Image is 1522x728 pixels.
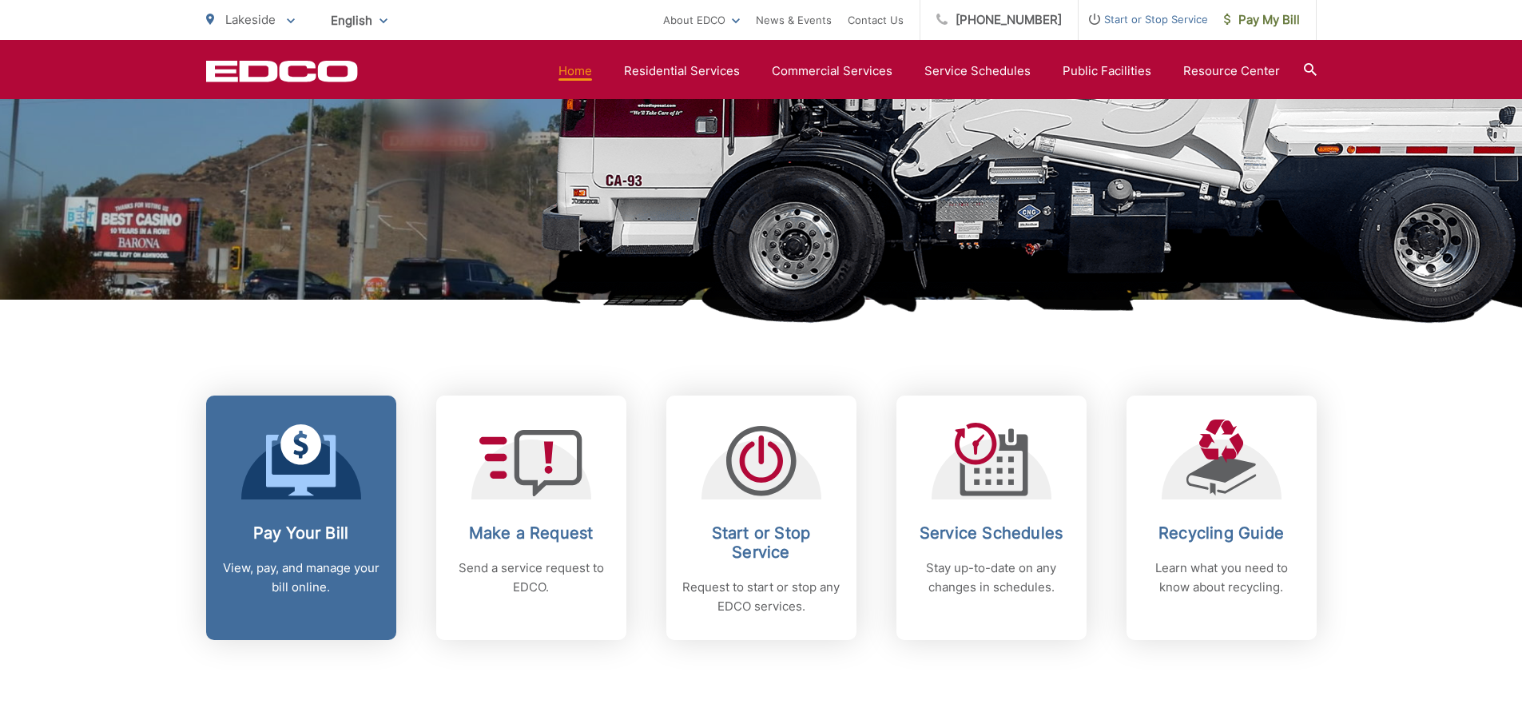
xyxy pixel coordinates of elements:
[912,523,1071,543] h2: Service Schedules
[896,396,1087,640] a: Service Schedules Stay up-to-date on any changes in schedules.
[222,559,380,597] p: View, pay, and manage your bill online.
[1127,396,1317,640] a: Recycling Guide Learn what you need to know about recycling.
[624,62,740,81] a: Residential Services
[756,10,832,30] a: News & Events
[222,523,380,543] h2: Pay Your Bill
[452,523,610,543] h2: Make a Request
[319,6,399,34] span: English
[663,10,740,30] a: About EDCO
[436,396,626,640] a: Make a Request Send a service request to EDCO.
[452,559,610,597] p: Send a service request to EDCO.
[848,10,904,30] a: Contact Us
[206,60,358,82] a: EDCD logo. Return to the homepage.
[682,523,840,562] h2: Start or Stop Service
[1063,62,1151,81] a: Public Facilities
[912,559,1071,597] p: Stay up-to-date on any changes in schedules.
[924,62,1031,81] a: Service Schedules
[558,62,592,81] a: Home
[225,12,276,27] span: Lakeside
[206,396,396,640] a: Pay Your Bill View, pay, and manage your bill online.
[1224,10,1300,30] span: Pay My Bill
[1142,523,1301,543] h2: Recycling Guide
[682,578,840,616] p: Request to start or stop any EDCO services.
[1142,559,1301,597] p: Learn what you need to know about recycling.
[772,62,892,81] a: Commercial Services
[1183,62,1280,81] a: Resource Center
